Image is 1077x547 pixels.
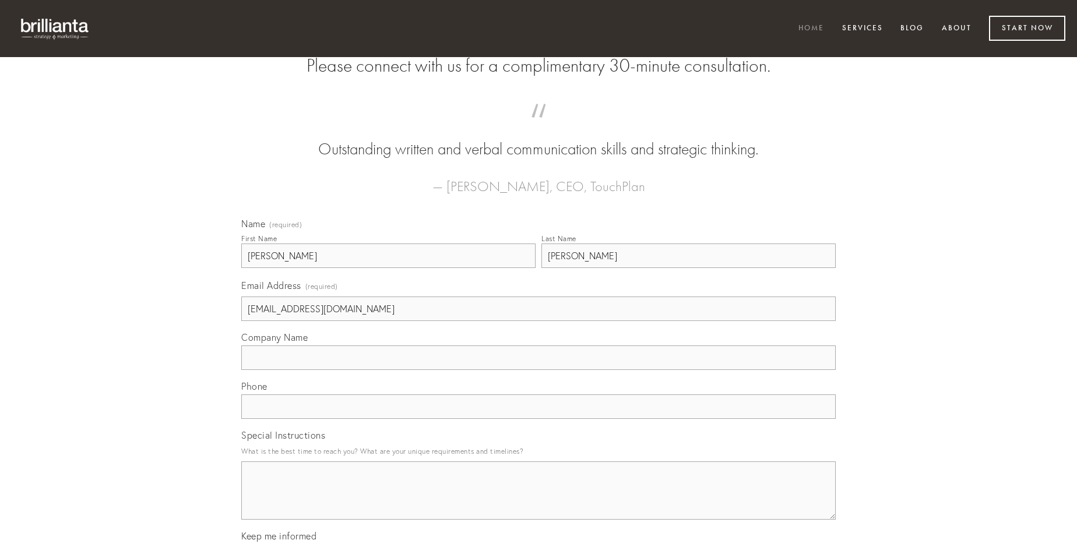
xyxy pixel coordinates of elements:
[241,55,836,77] h2: Please connect with us for a complimentary 30-minute consultation.
[12,12,99,45] img: brillianta - research, strategy, marketing
[241,530,316,542] span: Keep me informed
[893,19,931,38] a: Blog
[989,16,1065,41] a: Start Now
[541,234,576,243] div: Last Name
[305,278,338,294] span: (required)
[241,218,265,230] span: Name
[241,443,836,459] p: What is the best time to reach you? What are your unique requirements and timelines?
[260,115,817,138] span: “
[241,331,308,343] span: Company Name
[260,115,817,161] blockquote: Outstanding written and verbal communication skills and strategic thinking.
[269,221,302,228] span: (required)
[241,280,301,291] span: Email Address
[241,380,268,392] span: Phone
[791,19,832,38] a: Home
[835,19,891,38] a: Services
[934,19,979,38] a: About
[260,161,817,198] figcaption: — [PERSON_NAME], CEO, TouchPlan
[241,234,277,243] div: First Name
[241,429,325,441] span: Special Instructions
